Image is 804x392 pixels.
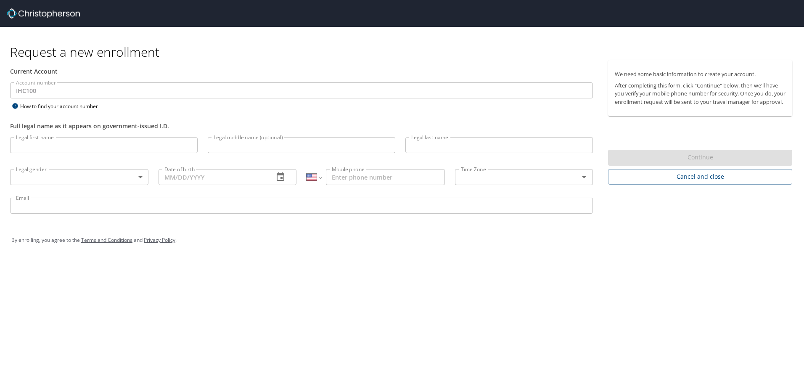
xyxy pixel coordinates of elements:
[10,122,593,130] div: Full legal name as it appears on government-issued I.D.
[10,44,799,60] h1: Request a new enrollment
[10,101,115,111] div: How to find your account number
[7,8,80,19] img: cbt logo
[159,169,267,185] input: MM/DD/YYYY
[10,169,148,185] div: ​
[615,82,785,106] p: After completing this form, click "Continue" below, then we'll have you verify your mobile phone ...
[11,230,793,251] div: By enrolling, you agree to the and .
[608,169,792,185] button: Cancel and close
[144,236,175,244] a: Privacy Policy
[10,67,593,76] div: Current Account
[326,169,445,185] input: Enter phone number
[81,236,132,244] a: Terms and Conditions
[615,172,785,182] span: Cancel and close
[615,70,785,78] p: We need some basic information to create your account.
[578,171,590,183] button: Open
